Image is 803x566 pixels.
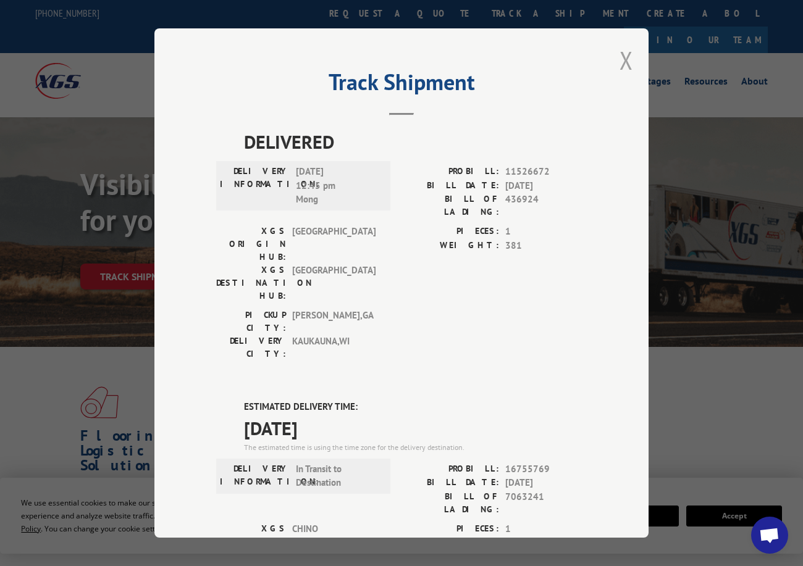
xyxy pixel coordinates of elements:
span: 1 [505,522,587,536]
span: [GEOGRAPHIC_DATA] [292,264,376,302]
span: DELIVERED [244,128,587,156]
span: [DATE] [505,476,587,490]
label: BILL DATE: [401,178,499,193]
label: WEIGHT: [401,536,499,550]
button: Close modal [620,44,633,77]
span: [DATE] [505,178,587,193]
label: ESTIMATED DELIVERY TIME: [244,400,587,414]
label: XGS ORIGIN HUB: [216,225,286,264]
span: [GEOGRAPHIC_DATA] [292,225,376,264]
label: DELIVERY INFORMATION: [220,165,290,207]
span: 381 [505,238,587,252]
span: 1 [505,225,587,239]
label: BILL DATE: [401,476,499,490]
span: KAUKAUNA , WI [292,335,376,360]
label: XGS DESTINATION HUB: [216,264,286,302]
label: PIECES: [401,522,499,536]
span: 11526672 [505,165,587,179]
label: PROBILL: [401,462,499,476]
label: BILL OF LADING: [401,193,499,218]
div: Open chat [751,517,788,554]
span: [DATE] 12:45 pm Mong [296,165,379,207]
span: 482 [505,536,587,550]
span: [DATE] [244,414,587,441]
label: DELIVERY INFORMATION: [220,462,290,489]
div: The estimated time is using the time zone for the delivery destination. [244,441,587,452]
span: In Transit to Destination [296,462,379,489]
label: PICKUP CITY: [216,309,286,335]
label: WEIGHT: [401,238,499,252]
span: [PERSON_NAME] , GA [292,309,376,335]
label: BILL OF LADING: [401,489,499,515]
label: XGS ORIGIN HUB: [216,522,286,560]
span: 436924 [505,193,587,218]
span: 7063241 [505,489,587,515]
label: PROBILL: [401,165,499,179]
span: 16755769 [505,462,587,476]
label: DELIVERY CITY: [216,335,286,360]
h2: Track Shipment [216,73,587,97]
span: CHINO [292,522,376,560]
label: PIECES: [401,225,499,239]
